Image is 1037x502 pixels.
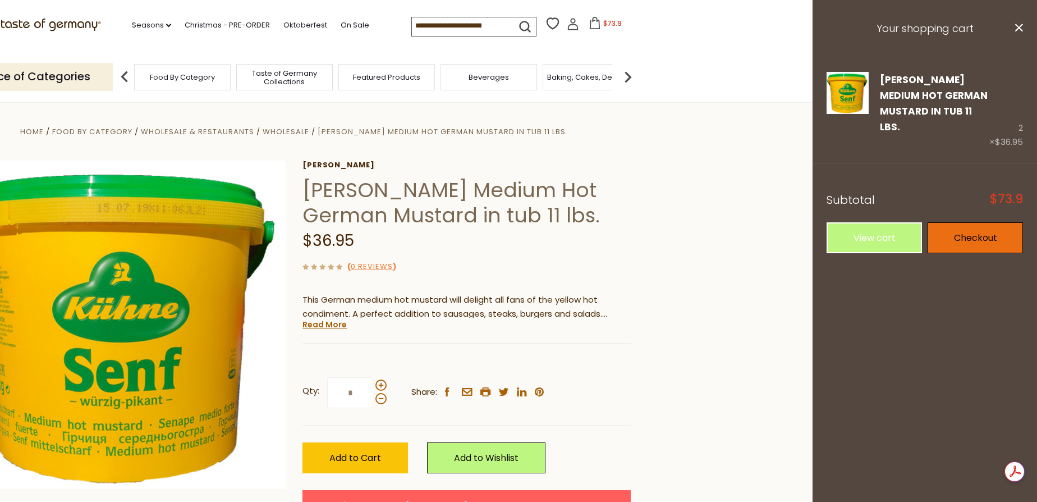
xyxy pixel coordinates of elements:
[302,177,631,228] h1: [PERSON_NAME] Medium Hot German Mustard in tub 11 lbs.
[302,161,631,170] a: [PERSON_NAME]
[411,385,437,399] span: Share:
[20,126,44,137] a: Home
[150,73,215,81] a: Food By Category
[263,126,309,137] a: Wholesale
[132,19,171,31] a: Seasons
[283,19,327,31] a: Oktoberfest
[52,126,132,137] a: Food By Category
[327,377,373,408] input: Qty:
[995,136,1023,148] span: $36.95
[318,126,568,137] a: [PERSON_NAME] Medium Hot German Mustard in tub 11 lbs.
[581,17,629,34] button: $73.9
[827,72,869,114] img: Kuehne Medium Hot German Mustard in tub 11 lbs.
[302,293,631,321] p: This German medium hot mustard will delight all fans of the yellow hot condiment. A perfect addit...
[469,73,509,81] a: Beverages
[329,451,381,464] span: Add to Cart
[347,261,396,272] span: ( )
[989,72,1023,150] div: 2 ×
[302,319,347,330] a: Read More
[113,66,136,88] img: previous arrow
[827,222,922,253] a: View cart
[617,66,639,88] img: next arrow
[302,442,408,473] button: Add to Cart
[341,19,369,31] a: On Sale
[185,19,270,31] a: Christmas - PRE-ORDER
[928,222,1023,253] a: Checkout
[302,384,319,398] strong: Qty:
[141,126,254,137] a: Wholesale & Restaurants
[827,72,869,150] a: Kuehne Medium Hot German Mustard in tub 11 lbs.
[990,193,1023,206] span: $73.9
[427,442,545,473] a: Add to Wishlist
[827,192,875,208] span: Subtotal
[353,73,420,81] a: Featured Products
[880,73,988,134] a: [PERSON_NAME] Medium Hot German Mustard in tub 11 lbs.
[603,19,622,28] span: $73.9
[240,69,329,86] a: Taste of Germany Collections
[302,230,354,252] span: $36.95
[351,261,393,273] a: 0 Reviews
[547,73,634,81] a: Baking, Cakes, Desserts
